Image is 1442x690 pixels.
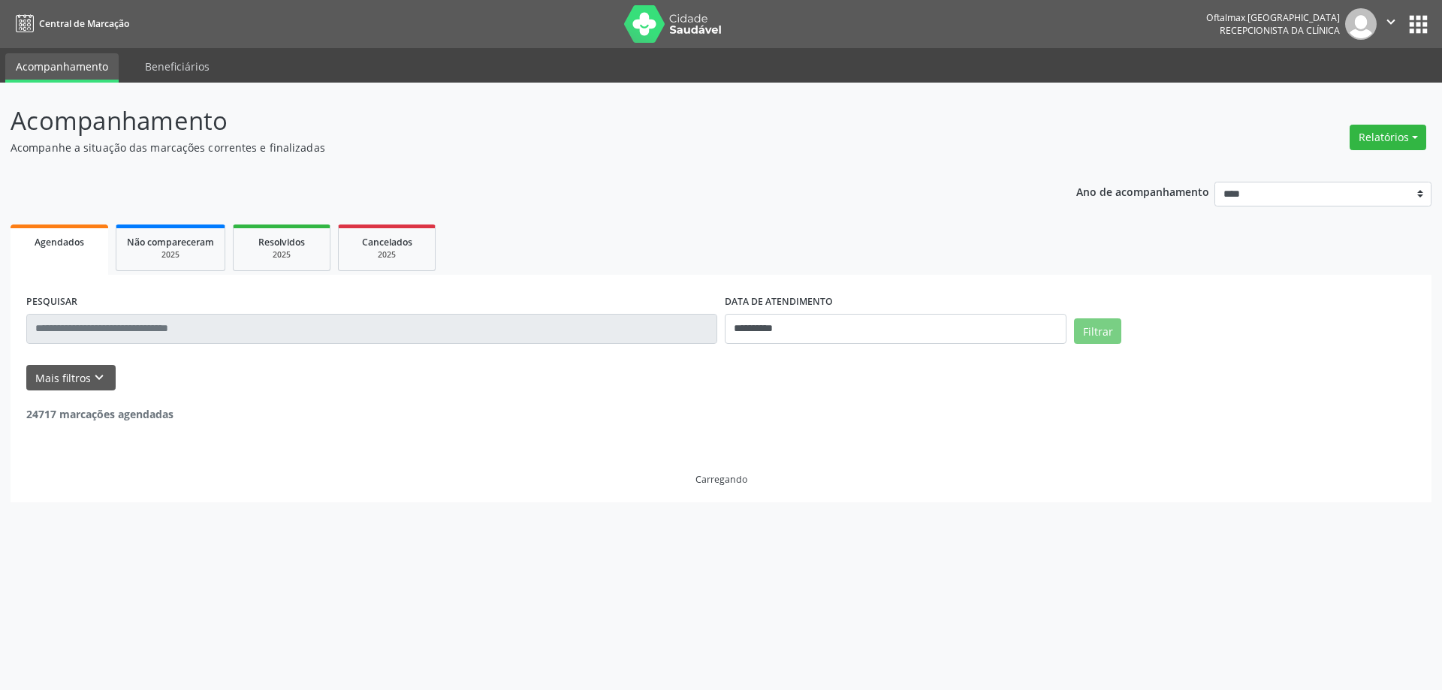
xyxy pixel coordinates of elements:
[26,407,173,421] strong: 24717 marcações agendadas
[91,369,107,386] i: keyboard_arrow_down
[1206,11,1340,24] div: Oftalmax [GEOGRAPHIC_DATA]
[1220,24,1340,37] span: Recepcionista da clínica
[725,291,833,314] label: DATA DE ATENDIMENTO
[1383,14,1399,30] i: 
[11,11,129,36] a: Central de Marcação
[349,249,424,261] div: 2025
[362,236,412,249] span: Cancelados
[11,102,1005,140] p: Acompanhamento
[127,236,214,249] span: Não compareceram
[1405,11,1431,38] button: apps
[26,365,116,391] button: Mais filtroskeyboard_arrow_down
[244,249,319,261] div: 2025
[695,473,747,486] div: Carregando
[26,291,77,314] label: PESQUISAR
[35,236,84,249] span: Agendados
[134,53,220,80] a: Beneficiários
[127,249,214,261] div: 2025
[5,53,119,83] a: Acompanhamento
[1076,182,1209,200] p: Ano de acompanhamento
[39,17,129,30] span: Central de Marcação
[11,140,1005,155] p: Acompanhe a situação das marcações correntes e finalizadas
[1345,8,1377,40] img: img
[258,236,305,249] span: Resolvidos
[1074,318,1121,344] button: Filtrar
[1350,125,1426,150] button: Relatórios
[1377,8,1405,40] button: 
